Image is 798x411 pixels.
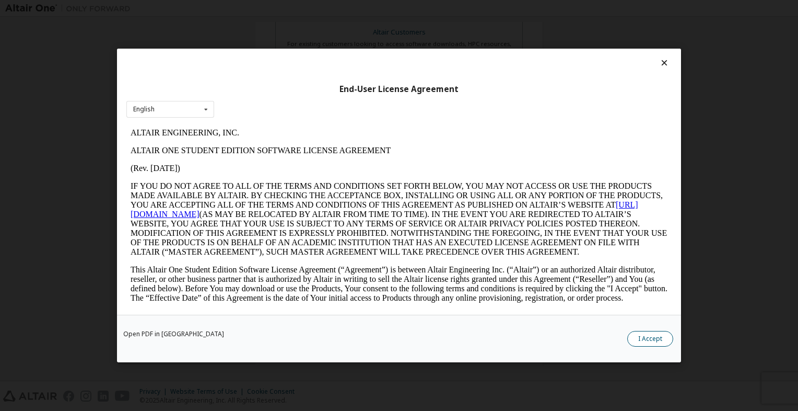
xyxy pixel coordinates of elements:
div: English [133,106,155,112]
p: This Altair One Student Edition Software License Agreement (“Agreement”) is between Altair Engine... [4,141,541,179]
p: (Rev. [DATE]) [4,40,541,49]
a: [URL][DOMAIN_NAME] [4,76,512,95]
p: IF YOU DO NOT AGREE TO ALL OF THE TERMS AND CONDITIONS SET FORTH BELOW, YOU MAY NOT ACCESS OR USE... [4,58,541,133]
div: End-User License Agreement [126,84,672,95]
button: I Accept [627,331,673,347]
p: ALTAIR ONE STUDENT EDITION SOFTWARE LICENSE AGREEMENT [4,22,541,31]
p: ALTAIR ENGINEERING, INC. [4,4,541,14]
a: Open PDF in [GEOGRAPHIC_DATA] [123,331,224,337]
